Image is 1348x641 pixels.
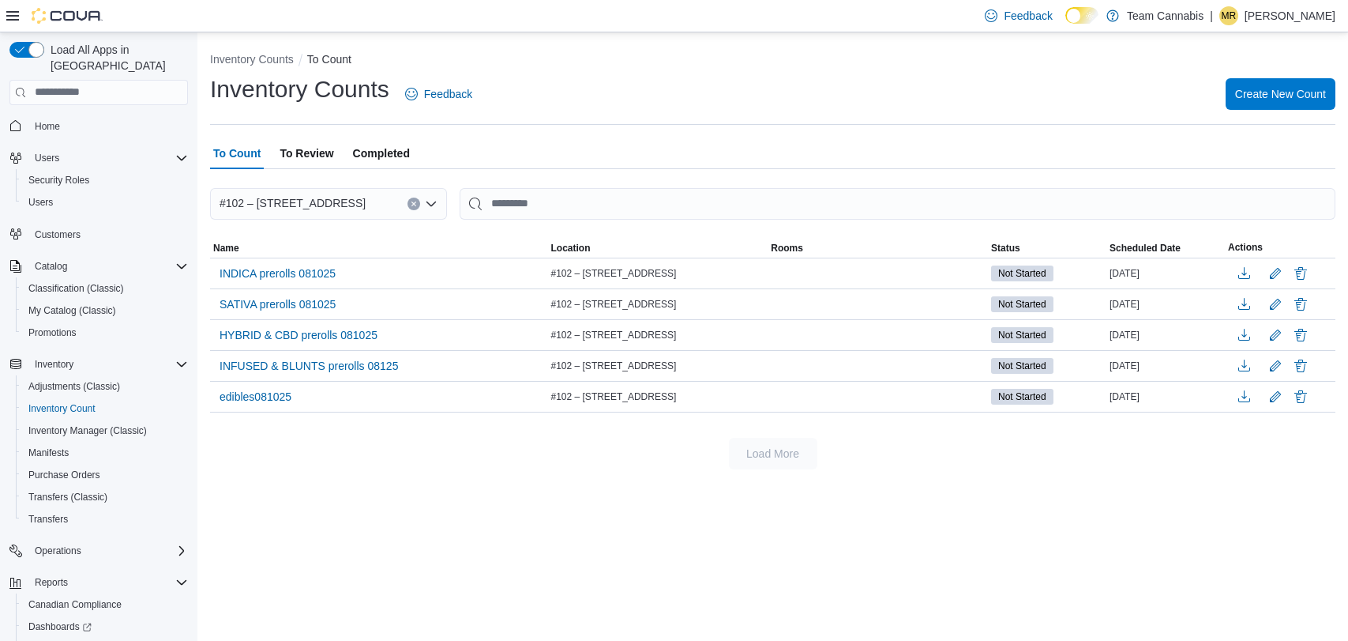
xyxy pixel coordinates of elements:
span: Dashboards [22,617,188,636]
span: MR [1222,6,1237,25]
h1: Inventory Counts [210,74,389,105]
a: Dashboards [22,617,98,636]
p: | [1210,6,1213,25]
a: Canadian Compliance [22,595,128,614]
a: Transfers [22,510,74,529]
button: Edit count details [1266,323,1285,347]
span: #102 – [STREET_ADDRESS] [551,360,677,372]
span: Customers [35,228,81,241]
button: Operations [28,541,88,560]
span: Promotions [28,326,77,339]
button: Edit count details [1266,262,1285,285]
button: Delete [1291,326,1310,345]
span: Promotions [22,323,188,342]
span: Home [35,120,60,133]
button: SATIVA prerolls 081025 [213,292,342,316]
div: [DATE] [1106,326,1225,345]
button: Edit count details [1266,292,1285,316]
button: Status [988,239,1106,258]
span: Not Started [991,296,1053,312]
span: Canadian Compliance [28,598,122,611]
span: Reports [28,573,188,592]
div: [DATE] [1106,356,1225,375]
button: My Catalog (Classic) [16,300,194,322]
input: Dark Mode [1065,7,1098,24]
span: Rooms [771,242,803,255]
span: Adjustments (Classic) [28,380,120,393]
span: Manifests [28,447,69,459]
button: Delete [1291,387,1310,406]
span: Transfers (Classic) [28,491,107,503]
button: Classification (Classic) [16,277,194,300]
a: Dashboards [16,616,194,638]
span: #102 – [STREET_ADDRESS] [551,267,677,280]
p: [PERSON_NAME] [1245,6,1335,25]
button: Edit count details [1266,385,1285,409]
button: Security Roles [16,169,194,191]
span: Feedback [1004,8,1052,24]
span: edibles081025 [220,389,291,405]
a: Security Roles [22,171,96,190]
input: This is a search bar. After typing your query, hit enter to filter the results lower in the page. [460,188,1335,220]
span: HYBRID & CBD prerolls 081025 [220,327,377,343]
span: Catalog [28,257,188,276]
div: [DATE] [1106,295,1225,314]
button: Manifests [16,442,194,464]
button: Delete [1291,356,1310,375]
span: Users [22,193,188,212]
span: Inventory [28,355,188,374]
button: edibles081025 [213,385,298,409]
span: Transfers [22,510,188,529]
span: Not Started [998,328,1046,342]
span: Security Roles [22,171,188,190]
span: Not Started [998,390,1046,404]
button: Users [16,191,194,213]
span: Manifests [22,443,188,462]
span: Classification (Classic) [22,279,188,298]
button: INFUSED & BLUNTS prerolls 08125 [213,354,404,378]
span: Not Started [998,359,1046,373]
a: My Catalog (Classic) [22,301,122,320]
span: Inventory Count [22,399,188,418]
span: Dashboards [28,620,92,633]
span: My Catalog (Classic) [22,301,188,320]
button: Customers [3,223,194,246]
span: Purchase Orders [22,466,188,485]
button: INDICA prerolls 081025 [213,262,342,285]
span: Purchase Orders [28,469,100,481]
a: Home [28,117,66,136]
span: Not Started [998,297,1046,311]
button: Inventory Count [16,398,194,420]
button: Users [3,147,194,169]
button: Delete [1291,295,1310,314]
button: Users [28,149,66,168]
span: Not Started [991,266,1053,281]
span: Inventory Manager (Classic) [28,424,147,437]
a: Classification (Classic) [22,279,130,298]
button: Scheduled Date [1106,239,1225,258]
a: Customers [28,225,87,244]
button: Edit count details [1266,354,1285,378]
span: Reports [35,576,68,589]
span: Security Roles [28,174,89,187]
span: Transfers [28,513,68,526]
button: HYBRID & CBD prerolls 081025 [213,323,384,347]
button: Catalog [28,257,73,276]
span: Catalog [35,260,67,273]
span: Scheduled Date [1110,242,1181,255]
button: Reports [3,571,194,594]
button: Canadian Compliance [16,594,194,616]
span: Users [35,152,59,164]
span: My Catalog (Classic) [28,304,116,317]
button: Load More [729,438,817,469]
a: Purchase Orders [22,466,107,485]
button: Purchase Orders [16,464,194,486]
span: Not Started [991,327,1053,343]
button: Rooms [768,239,988,258]
button: Open list of options [425,198,437,210]
button: Catalog [3,255,194,277]
span: INDICA prerolls 081025 [220,266,336,281]
span: Create New Count [1235,86,1326,102]
span: Users [28,149,188,168]
button: Location [548,239,768,258]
